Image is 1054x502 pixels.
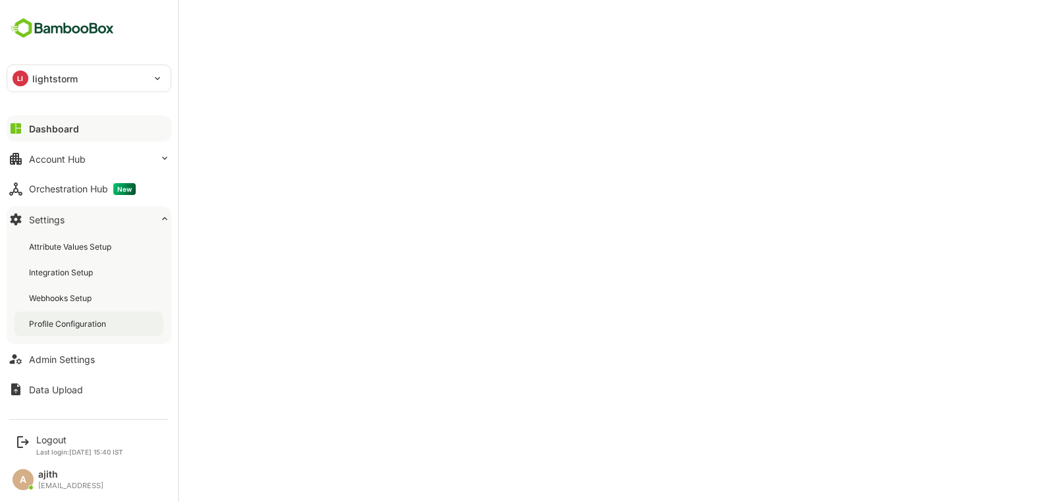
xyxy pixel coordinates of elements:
div: [EMAIL_ADDRESS] [38,482,103,490]
button: Settings [7,206,171,233]
img: BambooboxFullLogoMark.5f36c76dfaba33ec1ec1367b70bb1252.svg [7,16,118,41]
div: Data Upload [29,384,83,395]
button: Data Upload [7,376,171,403]
div: Logout [36,434,123,445]
button: Admin Settings [7,346,171,372]
div: Webhooks Setup [29,293,94,304]
div: ajith [38,469,103,480]
span: New [113,183,136,195]
div: Settings [29,214,65,225]
p: lightstorm [32,72,78,86]
div: Attribute Values Setup [29,241,114,252]
div: LIlightstorm [7,65,171,92]
div: Integration Setup [29,267,96,278]
button: Account Hub [7,146,171,172]
p: Last login: [DATE] 15:40 IST [36,448,123,456]
div: Account Hub [29,153,86,165]
div: Orchestration Hub [29,183,136,195]
div: LI [13,70,28,86]
div: Admin Settings [29,354,95,365]
button: Orchestration HubNew [7,176,171,202]
div: A [13,469,34,490]
button: Dashboard [7,115,171,142]
div: Dashboard [29,123,79,134]
div: Profile Configuration [29,318,109,329]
